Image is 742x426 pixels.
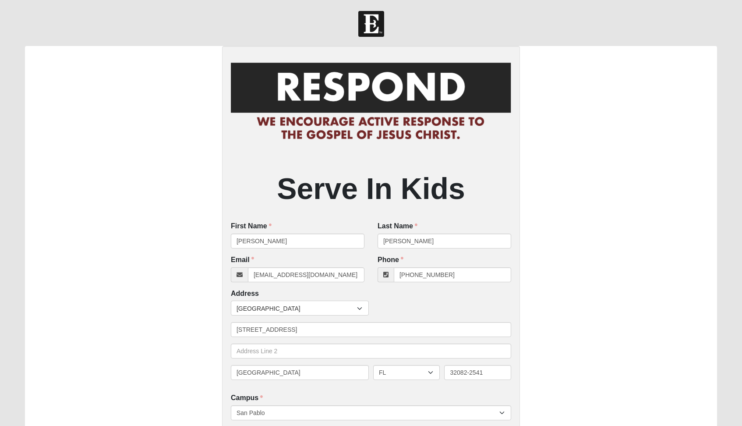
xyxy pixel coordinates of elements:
input: Address Line 1 [231,322,511,337]
label: Campus [231,393,263,403]
span: [GEOGRAPHIC_DATA] [237,301,357,316]
input: City [231,365,369,380]
h2: Serve In Kids [231,171,511,206]
label: Email [231,255,254,265]
label: Address [231,289,259,299]
img: RespondCardHeader.png [231,55,511,149]
label: Phone [378,255,403,265]
input: Zip [444,365,511,380]
label: First Name [231,221,272,231]
label: Last Name [378,221,417,231]
input: Address Line 2 [231,344,511,359]
img: Church of Eleven22 Logo [358,11,384,37]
